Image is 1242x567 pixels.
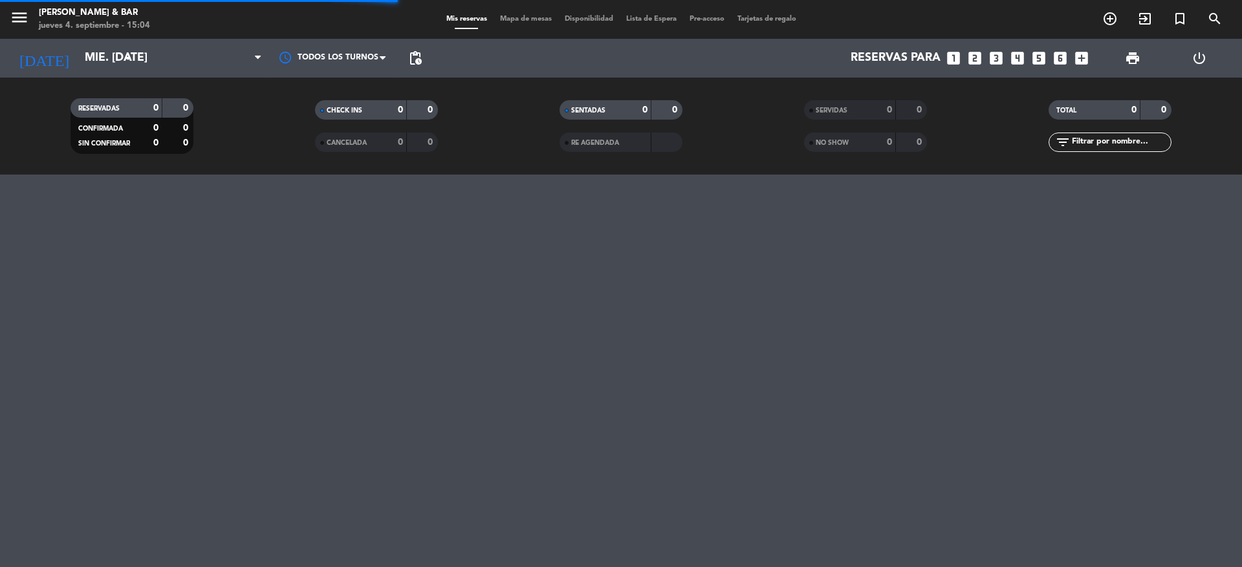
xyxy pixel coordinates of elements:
span: Mis reservas [440,16,494,23]
div: LOG OUT [1166,39,1232,78]
span: pending_actions [408,50,423,66]
span: CONFIRMADA [78,125,123,132]
i: [DATE] [10,44,78,72]
strong: 0 [428,105,435,114]
i: looks_one [945,50,962,67]
span: TOTAL [1056,107,1076,114]
i: looks_5 [1030,50,1047,67]
span: Lista de Espera [620,16,683,23]
span: SIN CONFIRMAR [78,140,130,147]
span: Disponibilidad [558,16,620,23]
strong: 0 [153,138,158,147]
span: print [1125,50,1140,66]
input: Filtrar por nombre... [1071,135,1171,149]
strong: 0 [398,105,403,114]
span: Pre-acceso [683,16,731,23]
span: SERVIDAS [816,107,847,114]
div: jueves 4. septiembre - 15:04 [39,19,150,32]
strong: 0 [183,123,191,133]
span: Tarjetas de regalo [731,16,803,23]
strong: 0 [1131,105,1137,114]
span: RE AGENDADA [571,140,619,146]
strong: 0 [887,105,892,114]
i: looks_4 [1009,50,1026,67]
strong: 0 [153,123,158,133]
strong: 0 [917,105,924,114]
span: SENTADAS [571,107,605,114]
button: menu [10,8,29,32]
i: turned_in_not [1172,11,1188,27]
strong: 0 [917,138,924,147]
strong: 0 [1161,105,1169,114]
i: arrow_drop_down [120,50,136,66]
i: power_settings_new [1192,50,1207,66]
strong: 0 [887,138,892,147]
span: RESERVADAS [78,105,120,112]
strong: 0 [183,103,191,112]
span: CANCELADA [327,140,367,146]
i: looks_two [966,50,983,67]
i: exit_to_app [1137,11,1153,27]
i: add_box [1073,50,1090,67]
strong: 0 [672,105,680,114]
strong: 0 [183,138,191,147]
i: filter_list [1055,134,1071,150]
i: search [1207,11,1223,27]
i: menu [10,8,29,27]
strong: 0 [642,105,648,114]
span: Mapa de mesas [494,16,558,23]
span: Reservas para [851,52,941,65]
strong: 0 [428,138,435,147]
strong: 0 [398,138,403,147]
span: CHECK INS [327,107,362,114]
div: [PERSON_NAME] & Bar [39,6,150,19]
i: looks_6 [1052,50,1069,67]
strong: 0 [153,103,158,112]
i: add_circle_outline [1102,11,1118,27]
i: looks_3 [988,50,1005,67]
span: NO SHOW [816,140,849,146]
